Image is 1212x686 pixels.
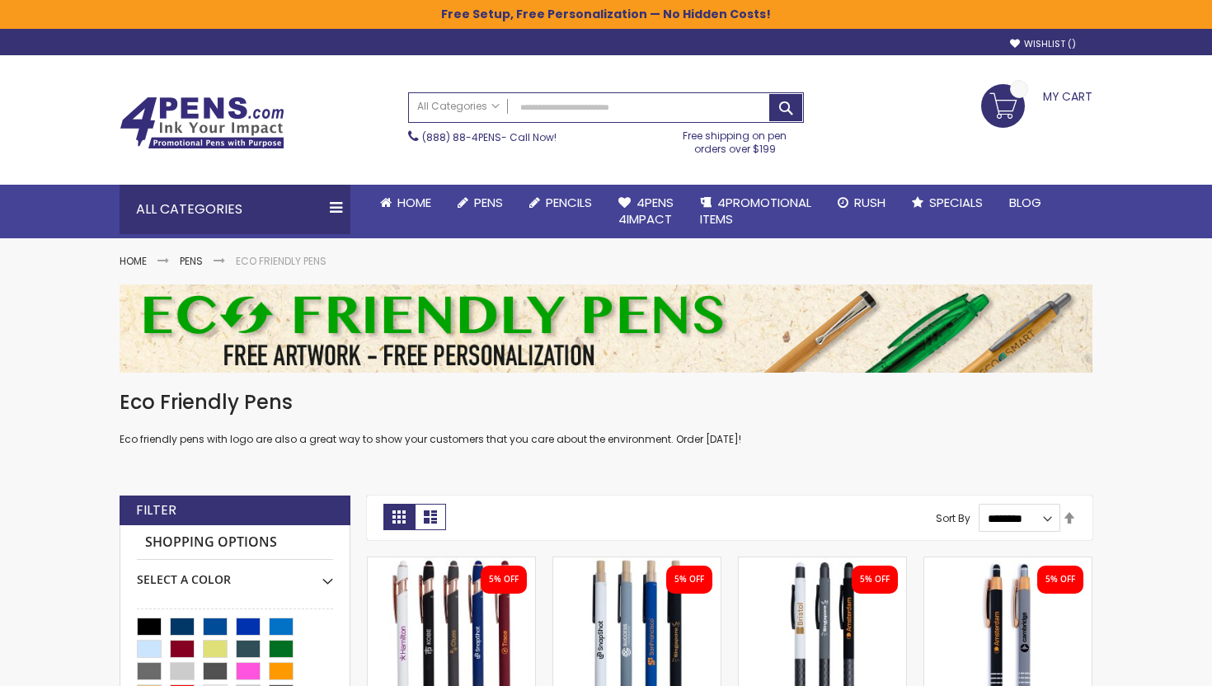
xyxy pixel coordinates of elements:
[1010,38,1076,50] a: Wishlist
[929,194,983,211] span: Specials
[605,185,687,238] a: 4Pens4impact
[824,185,899,221] a: Rush
[553,557,721,571] a: Eco-Friendly Aluminum Bali Satin Soft Touch Gel Click Pen
[383,504,415,530] strong: Grid
[666,123,805,156] div: Free shipping on pen orders over $199
[674,574,704,585] div: 5% OFF
[120,96,284,149] img: 4Pens Custom Pens and Promotional Products
[546,194,592,211] span: Pencils
[120,433,1092,446] p: Eco friendly pens with logo are also a great way to show your customers that you care about the e...
[417,100,500,113] span: All Categories
[137,560,333,588] div: Select A Color
[120,284,1092,374] img: Eco Friendly Pens
[180,254,203,268] a: Pens
[236,254,326,268] strong: Eco Friendly Pens
[120,185,350,234] div: All Categories
[397,194,431,211] span: Home
[739,557,906,571] a: Custom Recycled Fleetwood Stylus Satin Soft Touch Gel Click Pen
[854,194,886,211] span: Rush
[120,254,147,268] a: Home
[899,185,996,221] a: Specials
[120,389,1092,416] h1: Eco Friendly Pens
[687,185,824,238] a: 4PROMOTIONALITEMS
[367,185,444,221] a: Home
[409,93,508,120] a: All Categories
[936,511,970,525] label: Sort By
[422,130,501,144] a: (888) 88-4PENS
[1045,574,1075,585] div: 5% OFF
[137,525,333,561] strong: Shopping Options
[1009,194,1041,211] span: Blog
[444,185,516,221] a: Pens
[422,130,557,144] span: - Call Now!
[924,557,1092,571] a: Personalized Copper Penny Stylus Satin Soft Touch Click Metal Pen
[618,194,674,228] span: 4Pens 4impact
[996,185,1055,221] a: Blog
[860,574,890,585] div: 5% OFF
[700,194,811,228] span: 4PROMOTIONAL ITEMS
[136,501,176,519] strong: Filter
[474,194,503,211] span: Pens
[368,557,535,571] a: Custom Lexi Rose Gold Stylus Soft Touch Recycled Aluminum Pen
[516,185,605,221] a: Pencils
[489,574,519,585] div: 5% OFF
